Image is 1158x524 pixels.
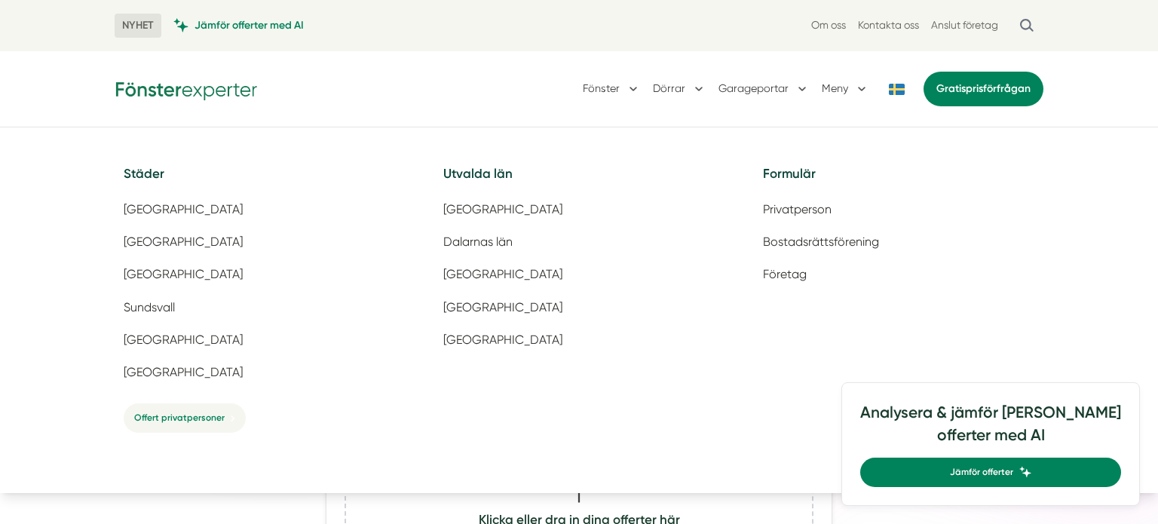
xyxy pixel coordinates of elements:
span: Jämför offerter [950,465,1013,480]
span: [GEOGRAPHIC_DATA] [124,365,243,379]
a: [GEOGRAPHIC_DATA] [115,196,404,222]
span: Dalarnas län [443,234,513,249]
a: Anslut företag [931,18,998,32]
h4: Analysera & jämför [PERSON_NAME] offerter med AI [860,401,1121,458]
a: Företag [754,261,1043,287]
span: [GEOGRAPHIC_DATA] [443,267,562,281]
a: [GEOGRAPHIC_DATA] [115,261,404,287]
h5: Formulär [754,164,1043,196]
a: [GEOGRAPHIC_DATA] [434,261,724,287]
a: Sundsvall [115,294,404,320]
a: [GEOGRAPHIC_DATA] [434,294,724,320]
a: Privatperson [754,196,1043,222]
span: [GEOGRAPHIC_DATA] [124,234,243,249]
a: Kontakta oss [858,18,919,32]
a: [GEOGRAPHIC_DATA] [115,359,404,385]
span: Jämför offerter med AI [195,18,304,32]
span: [GEOGRAPHIC_DATA] [124,202,243,216]
span: Företag [763,267,807,281]
span: [GEOGRAPHIC_DATA] [443,332,562,347]
h5: Städer [115,164,404,196]
a: [GEOGRAPHIC_DATA] [434,196,724,222]
span: [GEOGRAPHIC_DATA] [124,332,243,347]
a: Jämför offerter med AI [173,18,304,32]
span: Privatperson [763,202,832,216]
img: Fönsterexperter Logotyp [115,77,258,100]
button: Meny [822,69,869,109]
a: [GEOGRAPHIC_DATA] [115,228,404,255]
span: Bostadsrättsförening [763,234,879,249]
a: Gratisprisförfrågan [924,72,1043,106]
button: Dörrar [653,69,706,109]
a: Jämför offerter [860,458,1121,487]
span: [GEOGRAPHIC_DATA] [443,202,562,216]
span: Sundsvall [124,300,175,314]
a: Offert privatpersoner [124,403,246,433]
a: [GEOGRAPHIC_DATA] [434,326,724,353]
button: Fönster [583,69,641,109]
span: [GEOGRAPHIC_DATA] [443,300,562,314]
span: Gratis [936,82,966,95]
a: Om oss [811,18,846,32]
button: Garageportar [718,69,810,109]
span: Offert privatpersoner [134,411,225,425]
h5: Utvalda län [434,164,724,196]
a: Bostadsrättsförening [754,228,1043,255]
span: [GEOGRAPHIC_DATA] [124,267,243,281]
a: Dalarnas län [434,228,724,255]
span: NYHET [115,14,161,38]
a: [GEOGRAPHIC_DATA] [115,326,404,353]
